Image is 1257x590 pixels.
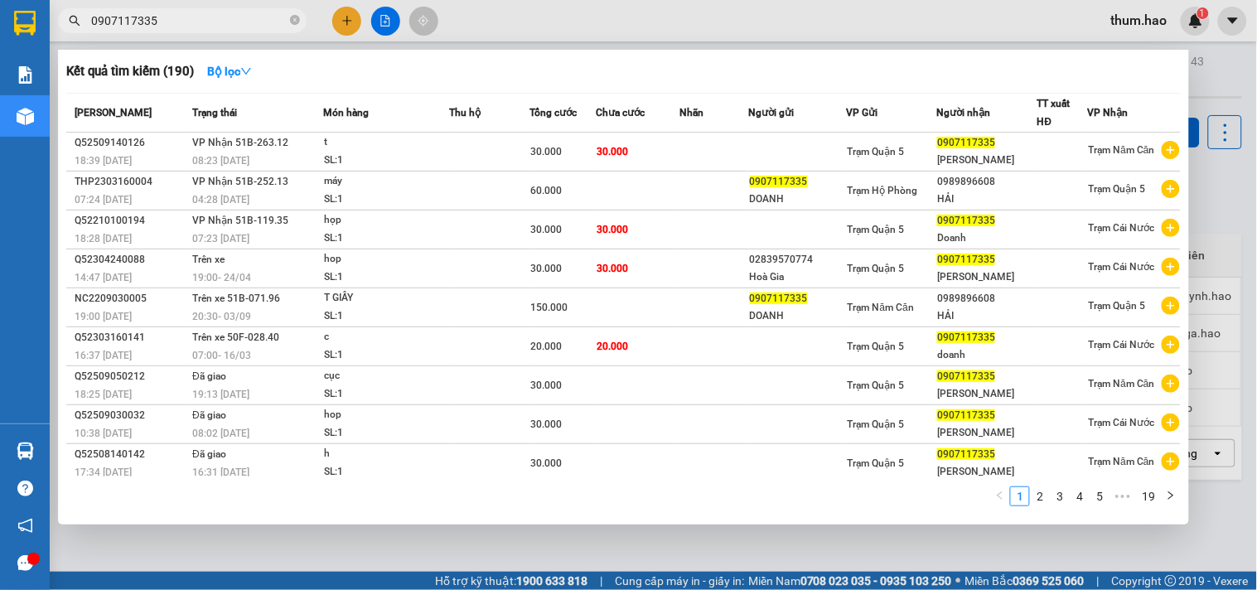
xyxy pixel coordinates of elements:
span: 19:00 [DATE] [75,311,132,322]
span: 0907117335 [750,293,808,304]
span: Trạm Quận 5 [848,341,905,352]
span: notification [17,518,33,534]
img: logo-vxr [14,11,36,36]
span: Trạng thái [192,107,237,118]
span: Trạm Cái Nước [1089,261,1155,273]
button: right [1161,486,1181,506]
span: Đã giao [192,448,226,460]
span: VP Gửi [847,107,878,118]
div: SL: 1 [324,385,448,404]
span: 18:39 [DATE] [75,155,132,167]
span: close-circle [290,15,300,25]
div: [PERSON_NAME] [937,463,1037,481]
a: 4 [1071,487,1089,505]
span: Trạm Quận 5 [1089,300,1146,312]
span: Trạm Quận 5 [848,380,905,391]
span: Trạm Năm Căn [1089,456,1155,467]
span: 0907117335 [937,331,995,343]
span: 07:23 [DATE] [192,233,249,244]
span: VP Nhận 51B-252.13 [192,176,288,187]
span: Người nhận [936,107,990,118]
div: 0989896608 [937,290,1037,307]
span: plus-circle [1162,219,1180,237]
span: 16:31 [DATE] [192,467,249,478]
span: Món hàng [323,107,369,118]
li: Next 5 Pages [1110,486,1136,506]
div: SL: 1 [324,191,448,209]
span: 30.000 [530,418,562,430]
span: 18:25 [DATE] [75,389,132,400]
span: 17:34 [DATE] [75,467,132,478]
div: DOANH [750,191,846,208]
div: Q52509050212 [75,368,187,385]
span: 0907117335 [937,370,995,382]
span: plus-circle [1162,297,1180,315]
span: plus-circle [1162,452,1180,471]
span: Chưa cước [596,107,645,118]
span: Trạm Cái Nước [1089,339,1155,351]
a: 2 [1031,487,1049,505]
span: 14:47 [DATE] [75,272,132,283]
span: Trạm Cái Nước [1089,222,1155,234]
span: 10:38 [DATE] [75,428,132,439]
strong: Bộ lọc [207,65,252,78]
div: SL: 1 [324,463,448,481]
li: 2 [1030,486,1050,506]
span: Trạm Quận 5 [848,263,905,274]
div: [PERSON_NAME] [937,268,1037,286]
div: NC2209030005 [75,290,187,307]
span: 07:00 - 16/03 [192,350,251,361]
div: HẢI [937,191,1037,208]
div: Q52508140142 [75,446,187,463]
span: Tổng cước [529,107,577,118]
img: warehouse-icon [17,442,34,460]
span: 0907117335 [937,409,995,421]
div: [PERSON_NAME] [937,152,1037,169]
a: 1 [1011,487,1029,505]
div: h [324,445,448,463]
div: Q52509030032 [75,407,187,424]
div: SL: 1 [324,268,448,287]
span: 30.000 [530,146,562,157]
span: search [69,15,80,27]
li: 5 [1090,486,1110,506]
div: SL: 1 [324,230,448,248]
div: SL: 1 [324,346,448,365]
div: cục [324,367,448,385]
span: Trên xe 50F-028.40 [192,331,279,343]
div: họp [324,211,448,230]
span: 07:24 [DATE] [75,194,132,206]
span: Trạm Năm Căn [1089,378,1155,389]
a: 5 [1090,487,1109,505]
span: 08:23 [DATE] [192,155,249,167]
img: warehouse-icon [17,108,34,125]
div: SL: 1 [324,307,448,326]
span: Trạm Quận 5 [848,224,905,235]
input: Tìm tên, số ĐT hoặc mã đơn [91,12,287,30]
div: HẢI [937,307,1037,325]
div: THP2303160004 [75,173,187,191]
span: right [1166,491,1176,501]
span: 30.000 [597,146,628,157]
span: 20:30 - 03/09 [192,311,251,322]
span: 30.000 [530,380,562,391]
div: t [324,133,448,152]
div: T GIẤY [324,289,448,307]
li: Next Page [1161,486,1181,506]
span: plus-circle [1162,413,1180,432]
div: Q52303160141 [75,329,187,346]
div: 0989896608 [937,173,1037,191]
li: Previous Page [990,486,1010,506]
div: DOANH [750,307,846,325]
span: Trạm Quận 5 [848,457,905,469]
span: 08:02 [DATE] [192,428,249,439]
div: SL: 1 [324,424,448,442]
span: plus-circle [1162,141,1180,159]
span: Đã giao [192,409,226,421]
span: plus-circle [1162,375,1180,393]
div: Q52509140126 [75,134,187,152]
span: message [17,555,33,571]
span: 0907117335 [937,137,995,148]
span: close-circle [290,13,300,29]
span: 30.000 [597,224,628,235]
